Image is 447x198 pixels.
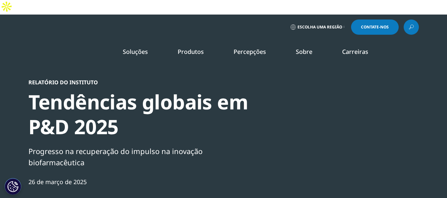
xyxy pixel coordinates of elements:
[70,40,75,45] img: tab_keywords_by_traffic_grey.svg
[28,88,248,140] font: Tendências globais em P&D 2025
[28,178,87,186] font: 26 de março de 2025
[31,11,42,16] font: 4.0.25
[11,11,16,16] img: logo_orange.svg
[297,24,342,30] font: Escolha uma região
[123,48,148,56] a: Soluções
[35,40,51,45] font: Domínio
[296,48,312,56] a: Sobre
[28,146,202,167] font: Progresso na recuperação do impulso na inovação biofarmacêutica
[342,48,368,56] a: Carreiras
[178,48,204,56] a: Produtos
[11,17,16,22] img: website_grey.svg
[361,24,389,30] font: Contate-nos
[17,17,95,22] font: [PERSON_NAME]: [DOMAIN_NAME]
[84,38,419,69] nav: Primário
[351,20,399,35] a: Contate-nos
[28,79,98,86] font: Relatório do Instituto
[27,40,33,45] img: tab_domain_overview_orange.svg
[77,40,106,45] font: Palavras-chave
[5,178,21,195] button: Definições de cookies
[234,48,266,56] a: Percepções
[19,11,31,16] font: versão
